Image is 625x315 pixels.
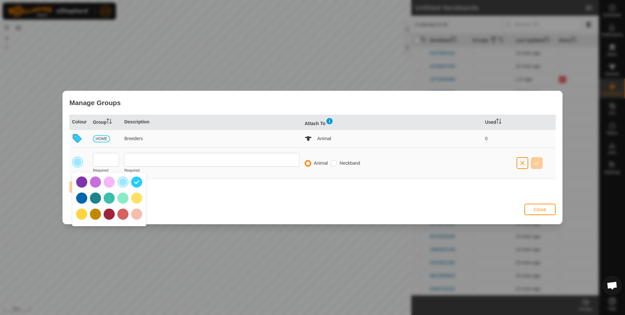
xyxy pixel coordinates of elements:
[602,276,622,295] div: Open chat
[93,135,110,142] span: HOME
[317,135,331,142] span: Animal
[122,115,302,130] th: Description
[124,168,140,172] small: Required
[485,136,488,141] p-celleditor: 0
[63,91,562,114] div: Manage Groups
[302,115,482,130] th: Attach To
[482,115,514,130] th: Used
[326,117,333,125] img: information
[314,161,328,165] label: Animal
[340,161,360,165] label: Neckband
[93,168,108,172] small: Required
[90,115,122,130] th: Group
[124,136,143,141] p-celleditor: Breeders
[534,207,546,212] span: Close
[69,115,90,130] th: Colour
[524,204,556,215] button: Close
